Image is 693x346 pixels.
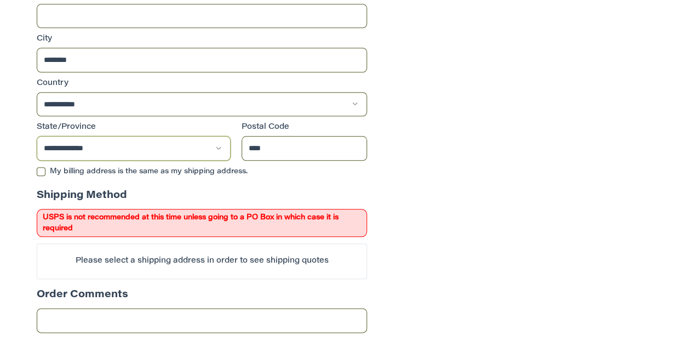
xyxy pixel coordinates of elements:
legend: Shipping Method [37,189,127,209]
label: Country [37,78,367,89]
legend: Order Comments [37,288,128,308]
p: Please select a shipping address in order to see shipping quotes [37,250,366,273]
span: USPS is not recommended at this time unless going to a PO Box in which case it is required [37,209,367,237]
label: City [37,33,367,45]
label: Postal Code [242,122,368,133]
label: State/Province [37,122,231,133]
label: My billing address is the same as my shipping address. [37,167,367,176]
